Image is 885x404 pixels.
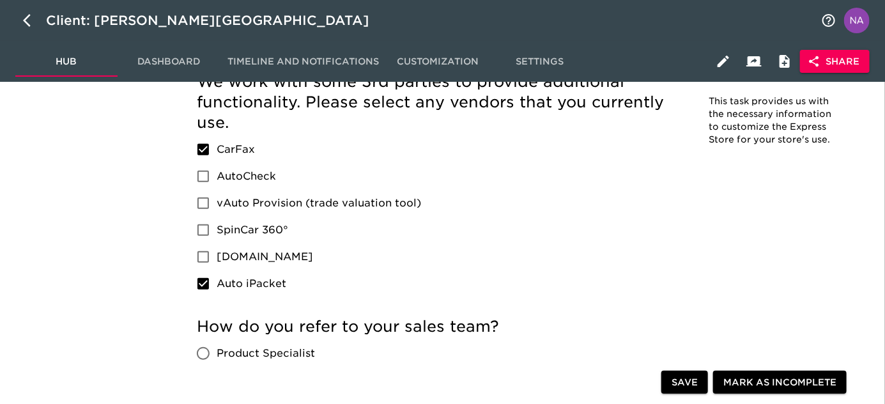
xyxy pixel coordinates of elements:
[217,169,276,184] span: AutoCheck
[197,72,677,133] h5: We work with some 3rd parties to provide additional functionality. Please select any vendors that...
[661,371,708,394] button: Save
[496,54,583,70] span: Settings
[723,375,836,391] span: Mark as Incomplete
[227,54,379,70] span: Timeline and Notifications
[217,276,286,291] span: Auto iPacket
[769,46,800,77] button: Internal Notes and Comments
[739,46,769,77] button: Client View
[800,50,870,74] button: Share
[810,54,859,70] span: Share
[23,54,110,70] span: Hub
[394,54,481,70] span: Customization
[217,249,313,265] span: [DOMAIN_NAME]
[217,142,255,157] span: CarFax
[46,10,387,31] div: Client: [PERSON_NAME][GEOGRAPHIC_DATA]
[708,46,739,77] button: Edit Hub
[713,371,847,394] button: Mark as Incomplete
[672,375,698,391] span: Save
[125,54,212,70] span: Dashboard
[217,196,421,211] span: vAuto Provision (trade valuation tool)
[709,95,835,146] p: This task provides us with the necessary information to customize the Express Store for your stor...
[813,5,844,36] button: notifications
[197,316,677,337] h5: How do you refer to your sales team?
[217,346,315,361] span: Product Specialist
[217,222,288,238] span: SpinCar 360°
[844,8,870,33] img: Profile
